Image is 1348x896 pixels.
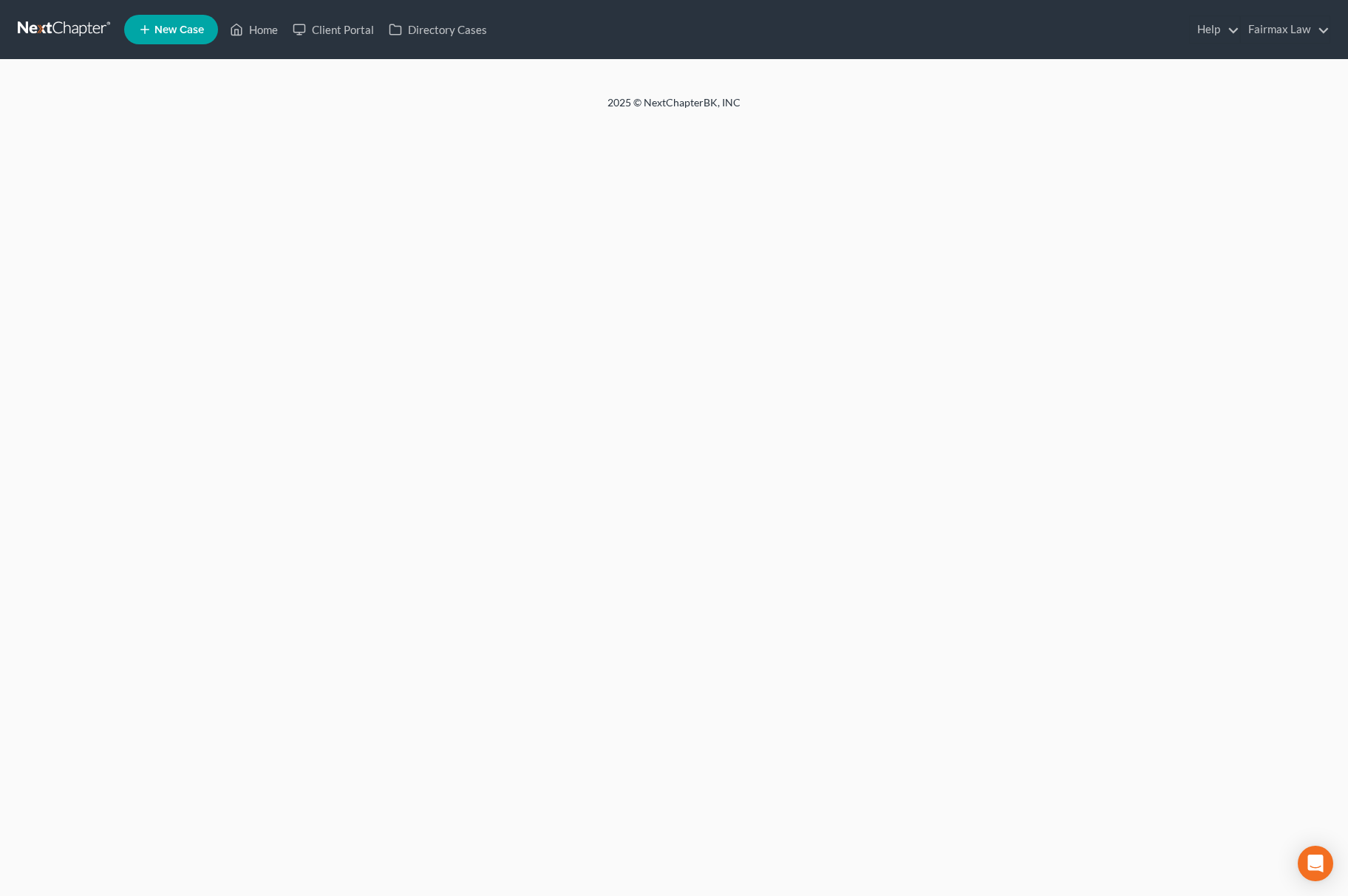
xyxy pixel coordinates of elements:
new-legal-case-button: New Case [124,15,218,44]
a: Directory Cases [381,16,494,43]
a: Fairmax Law [1241,16,1330,43]
div: 2025 © NextChapterBK, INC [253,95,1095,122]
div: Open Intercom Messenger [1298,846,1333,881]
a: Client Portal [285,16,381,43]
a: Home [222,16,285,43]
a: Help [1190,16,1239,43]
